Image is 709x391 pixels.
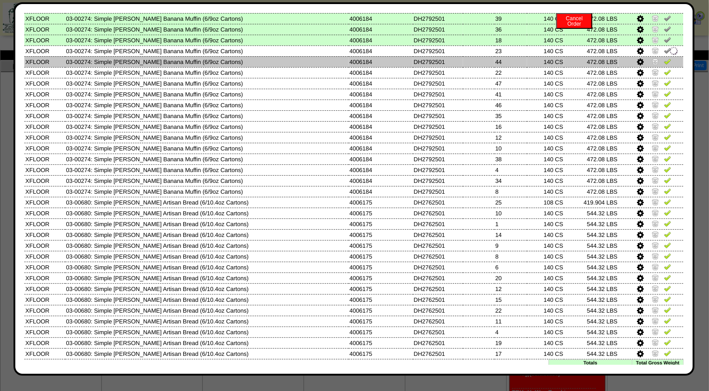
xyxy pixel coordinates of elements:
img: Verify Pick [664,209,671,216]
img: Zero Item and Verify [652,296,659,303]
img: Verify Pick [664,220,671,227]
td: 03-00274: Simple [PERSON_NAME] Banana Muffin (6/9oz Cartons) [65,154,349,164]
img: Verify Pick [664,166,671,173]
td: DH2762501 [413,305,464,316]
td: 22 [495,305,527,316]
td: 38 [495,154,527,164]
img: Verify Pick [664,155,671,162]
img: spinner-alpha-0.gif [669,46,679,56]
img: Verify Pick [664,241,671,249]
td: 140 CS [527,186,564,197]
td: 12 [495,283,527,294]
td: DH2762501 [413,348,464,359]
img: Verify Pick [664,133,671,141]
td: 544.32 LBS [564,316,618,327]
td: DH2762501 [413,208,464,218]
td: 03-00274: Simple [PERSON_NAME] Banana Muffin (6/9oz Cartons) [65,89,349,100]
td: XFLOOR [24,24,65,35]
img: Un-Verify Pick [664,25,671,32]
img: Zero Item and Verify [652,166,659,173]
td: 544.32 LBS [564,251,618,262]
img: Zero Item and Verify [652,241,659,249]
img: Verify Pick [664,58,671,65]
td: 20 [495,273,527,283]
img: Verify Pick [664,198,671,205]
img: Zero Item and Verify [652,90,659,97]
td: 36 [495,24,527,35]
td: 472.08 LBS [564,175,618,186]
td: 140 CS [527,316,564,327]
td: 472.08 LBS [564,154,618,164]
td: XFLOOR [24,197,65,208]
td: 472.08 LBS [564,110,618,121]
td: 44 [495,56,527,67]
td: DH2792501 [413,110,464,121]
td: 9 [495,240,527,251]
td: XFLOOR [24,294,65,305]
td: 140 CS [527,251,564,262]
td: 4006175 [349,294,413,305]
td: 472.08 LBS [564,143,618,154]
td: 03-00274: Simple [PERSON_NAME] Banana Muffin (6/9oz Cartons) [65,121,349,132]
td: 03-00680: Simple [PERSON_NAME] Artisan Bread (6/10.4oz Cartons) [65,283,349,294]
td: 4006175 [349,305,413,316]
td: 8 [495,186,527,197]
td: 544.32 LBS [564,273,618,283]
td: 140 CS [527,229,564,240]
img: Verify Pick [664,252,671,259]
td: DH2792501 [413,164,464,175]
td: DH2792501 [413,121,464,132]
img: Zero Item and Verify [652,209,659,216]
td: 4006175 [349,218,413,229]
td: XFLOOR [24,100,65,110]
td: 17 [495,348,527,359]
td: 140 CS [527,327,564,337]
img: Zero Item and Verify [652,58,659,65]
td: DH2792501 [413,186,464,197]
td: 544.32 LBS [564,208,618,218]
img: Zero Item and Verify [652,177,659,184]
td: 544.32 LBS [564,229,618,240]
td: 03-00274: Simple [PERSON_NAME] Banana Muffin (6/9oz Cartons) [65,78,349,89]
td: XFLOOR [24,283,65,294]
td: XFLOOR [24,348,65,359]
td: 4006184 [349,78,413,89]
td: 03-00680: Simple [PERSON_NAME] Artisan Bread (6/10.4oz Cartons) [65,337,349,348]
img: Un-Verify Pick [664,47,671,54]
td: 8 [495,251,527,262]
td: 472.08 LBS [564,121,618,132]
td: DH2762501 [413,294,464,305]
td: 03-00274: Simple [PERSON_NAME] Banana Muffin (6/9oz Cartons) [65,175,349,186]
td: 140 CS [527,348,564,359]
td: 4006184 [349,132,413,143]
td: 4006184 [349,56,413,67]
img: Verify Pick [664,306,671,314]
button: CancelOrder [556,13,592,29]
td: XFLOOR [24,110,65,121]
img: Zero Item and Verify [652,47,659,54]
img: Verify Pick [664,350,671,357]
td: XFLOOR [24,327,65,337]
img: Zero Item and Verify [652,285,659,292]
img: Zero Item and Verify [652,274,659,281]
td: 03-00680: Simple [PERSON_NAME] Artisan Bread (6/10.4oz Cartons) [65,348,349,359]
td: DH2762501 [413,240,464,251]
td: 35 [495,110,527,121]
td: 140 CS [527,143,564,154]
td: 03-00680: Simple [PERSON_NAME] Artisan Bread (6/10.4oz Cartons) [65,273,349,283]
td: DH2762501 [413,316,464,327]
td: 544.32 LBS [564,337,618,348]
td: 140 CS [527,121,564,132]
td: XFLOOR [24,273,65,283]
td: 4 [495,164,527,175]
td: XFLOOR [24,229,65,240]
td: 4006175 [349,229,413,240]
td: DH2762501 [413,273,464,283]
td: DH2762501 [413,251,464,262]
td: 03-00680: Simple [PERSON_NAME] Artisan Bread (6/10.4oz Cartons) [65,197,349,208]
td: 03-00680: Simple [PERSON_NAME] Artisan Bread (6/10.4oz Cartons) [65,305,349,316]
td: 140 CS [527,175,564,186]
td: 03-00274: Simple [PERSON_NAME] Banana Muffin (6/9oz Cartons) [65,56,349,67]
img: Un-Verify Pick [664,14,671,22]
td: 03-00274: Simple [PERSON_NAME] Banana Muffin (6/9oz Cartons) [65,45,349,56]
